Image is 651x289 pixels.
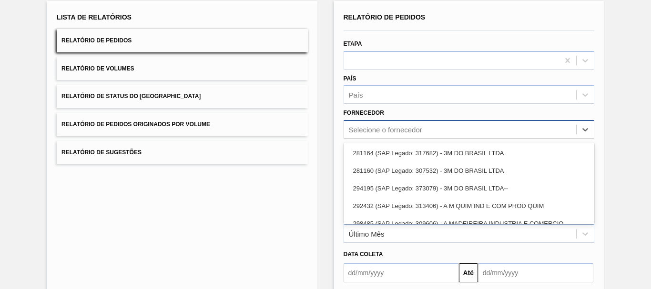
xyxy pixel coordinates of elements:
[344,215,594,232] div: 298485 (SAP Legado: 309606) - A MADEIREIRA INDUSTRIA E COMERCIO
[349,126,422,134] div: Selecione o fornecedor
[344,179,594,197] div: 294195 (SAP Legado: 373079) - 3M DO BRASIL LTDA--
[344,162,594,179] div: 281160 (SAP Legado: 307532) - 3M DO BRASIL LTDA
[344,251,383,258] span: Data coleta
[344,75,356,82] label: País
[57,13,132,21] span: Lista de Relatórios
[344,263,459,282] input: dd/mm/yyyy
[57,29,307,52] button: Relatório de Pedidos
[61,65,134,72] span: Relatório de Volumes
[459,263,478,282] button: Até
[57,141,307,164] button: Relatório de Sugestões
[349,229,385,238] div: Último Mês
[61,121,210,128] span: Relatório de Pedidos Originados por Volume
[344,110,384,116] label: Fornecedor
[61,149,142,156] span: Relatório de Sugestões
[57,57,307,80] button: Relatório de Volumes
[344,13,426,21] span: Relatório de Pedidos
[344,40,362,47] label: Etapa
[349,91,363,99] div: País
[61,37,132,44] span: Relatório de Pedidos
[61,93,201,100] span: Relatório de Status do [GEOGRAPHIC_DATA]
[344,197,594,215] div: 292432 (SAP Legado: 313406) - A M QUIM IND E COM PROD QUIM
[57,113,307,136] button: Relatório de Pedidos Originados por Volume
[478,263,593,282] input: dd/mm/yyyy
[57,85,307,108] button: Relatório de Status do [GEOGRAPHIC_DATA]
[344,144,594,162] div: 281164 (SAP Legado: 317682) - 3M DO BRASIL LTDA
